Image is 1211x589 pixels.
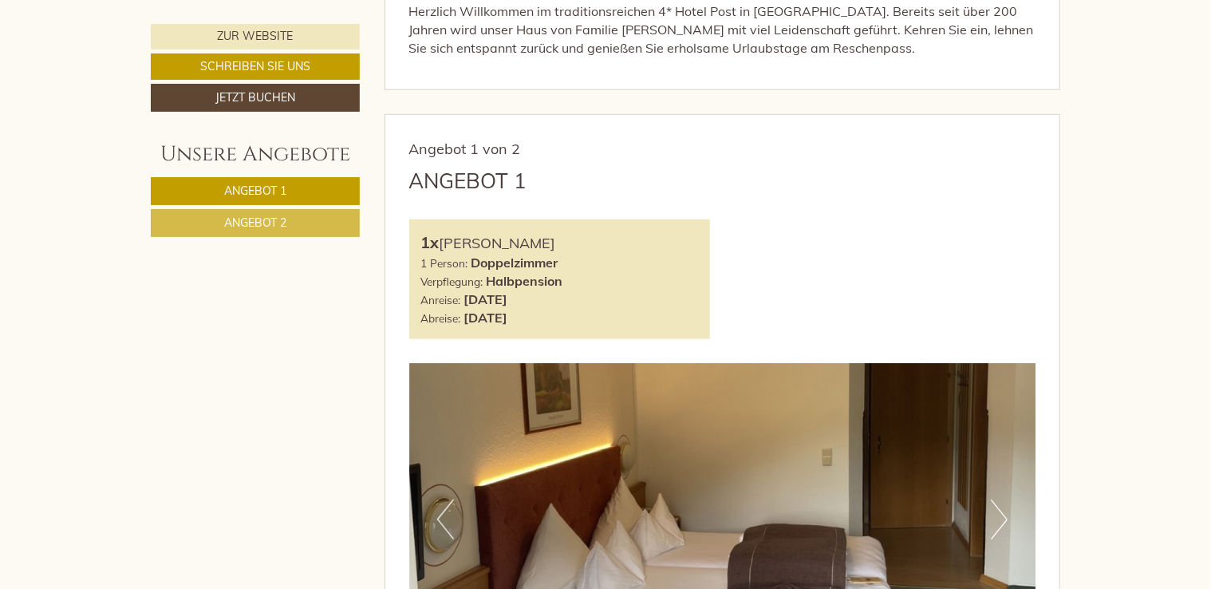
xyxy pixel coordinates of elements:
b: 1x [421,232,440,252]
b: [DATE] [464,310,508,326]
span: Angebot 1 [224,184,286,198]
button: Previous [437,500,454,540]
div: Unsere Angebote [151,140,360,169]
a: Zur Website [151,24,360,49]
small: 1 Person: [421,256,468,270]
b: Doppelzimmer [471,255,558,271]
a: Schreiben Sie uns [151,53,360,80]
a: Jetzt buchen [151,84,360,112]
small: Verpflegung: [421,275,483,288]
span: Angebot 2 [224,215,286,230]
small: Anreise: [421,293,461,306]
span: Angebot 1 von 2 [409,140,521,158]
button: Next [991,500,1008,540]
div: Angebot 1 [409,166,527,196]
small: Abreise: [421,311,461,325]
div: [PERSON_NAME] [421,231,699,255]
b: Halbpension [487,273,563,289]
b: [DATE] [464,291,508,307]
p: Herzlich Willkommen im traditionsreichen 4* Hotel Post in [GEOGRAPHIC_DATA]. Bereits seit über 20... [409,2,1036,57]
